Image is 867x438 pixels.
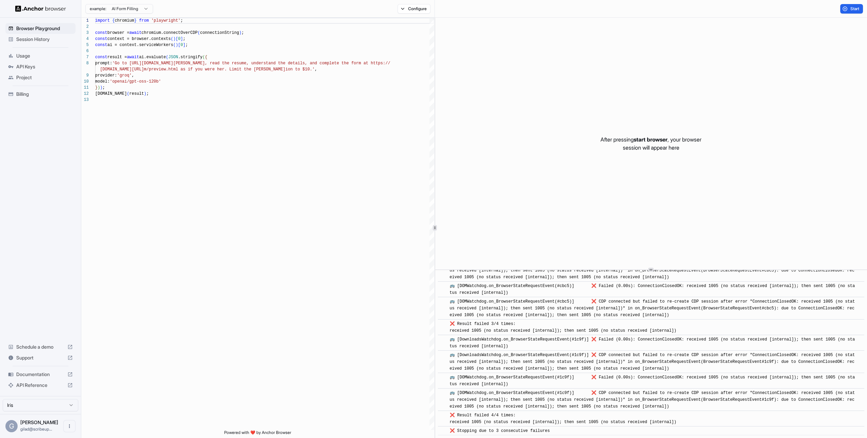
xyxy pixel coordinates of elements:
[181,43,183,47] span: 0
[95,43,107,47] span: const
[5,50,76,61] div: Usage
[117,73,132,78] span: 'groq'
[181,37,183,41] span: ]
[5,369,76,380] div: Documentation
[107,37,171,41] span: context = browser.contexts
[197,30,200,35] span: (
[112,61,214,66] span: 'Go to [URL][DOMAIN_NAME][PERSON_NAME], re
[100,67,144,72] span: [DOMAIN_NAME][URL]
[224,430,291,438] span: Powered with ❤️ by Anchor Browser
[127,91,129,96] span: (
[146,91,149,96] span: ;
[215,61,337,66] span: ad the resume, understand the details, and complet
[441,336,445,343] span: ​
[63,420,76,432] button: Open menu
[450,322,677,333] span: ❌ Result failed 3/4 times: received 1005 (no status received [internal]); then sent 1005 (no stat...
[171,37,173,41] span: (
[112,18,114,23] span: {
[450,337,855,349] span: 🚌 [DownloadsWatchdog.on_BrowserStateRequestEvent(#1c9f)] ❌ Failed (0.00s): ConnectionClosedOK: re...
[450,429,550,433] span: ❌ Stopping due to 3 consecutive failures
[139,18,149,23] span: from
[142,30,198,35] span: chromium.connectOverCDP
[16,344,65,350] span: Schedule a demo
[103,85,105,90] span: ;
[139,55,166,60] span: ai.evaluate
[176,43,178,47] span: )
[16,52,73,59] span: Usage
[5,380,76,391] div: API Reference
[81,36,89,42] div: 4
[441,352,445,358] span: ​
[132,73,134,78] span: ,
[16,382,65,389] span: API Reference
[398,4,430,14] button: Configure
[127,55,139,60] span: await
[850,6,860,12] span: Start
[151,18,181,23] span: 'playwright'
[5,61,76,72] div: API Keys
[450,261,855,280] span: 🚌 [DownloadsWatchdog.on_BrowserStateRequestEvent(#cbc5)] ❌ CDP connected but failed to re-create ...
[81,42,89,48] div: 5
[16,354,65,361] span: Support
[16,25,73,32] span: Browser Playground
[110,79,161,84] span: 'openai/gpt-oss-120b'
[241,30,244,35] span: ;
[81,54,89,60] div: 7
[173,43,175,47] span: (
[450,284,855,295] span: 🚌 [DOMWatchdog.on_BrowserStateRequestEvent(#cbc5)] ❌ Failed (0.00s): ConnectionClosedOK: received...
[95,37,107,41] span: const
[176,37,178,41] span: [
[450,353,855,371] span: 🚌 [DownloadsWatchdog.on_BrowserStateRequestEvent(#1c9f)] ❌ CDP connected but failed to re-create ...
[16,36,73,43] span: Session History
[16,91,73,97] span: Billing
[95,18,110,23] span: import
[286,67,315,72] span: ion to $10.'
[450,391,855,409] span: 🚌 [DOMWatchdog.on_BrowserStateRequestEvent(#1c9f)] ❌ CDP connected but failed to re-create CDP se...
[16,371,65,378] span: Documentation
[5,420,18,432] div: G
[81,72,89,79] div: 9
[166,55,168,60] span: (
[81,48,89,54] div: 6
[441,390,445,396] span: ​
[95,55,107,60] span: const
[178,55,203,60] span: .stringify
[95,85,98,90] span: }
[173,37,175,41] span: )
[315,67,317,72] span: ,
[98,85,100,90] span: )
[178,37,181,41] span: 0
[95,61,112,66] span: prompt:
[168,55,178,60] span: JSON
[183,43,185,47] span: ]
[129,30,142,35] span: await
[81,97,89,103] div: 13
[5,89,76,100] div: Billing
[95,73,117,78] span: provider:
[239,30,241,35] span: )
[441,283,445,289] span: ​
[15,5,66,12] img: Anchor Logo
[450,299,855,317] span: 🚌 [DOMWatchdog.on_BrowserStateRequestEvent(#cbc5)] ❌ CDP connected but failed to re-create CDP se...
[441,298,445,305] span: ​
[441,374,445,381] span: ​
[183,37,185,41] span: ;
[16,74,73,81] span: Project
[5,34,76,45] div: Session History
[16,63,73,70] span: API Keys
[20,419,58,425] span: Gilad Spitzer
[134,18,136,23] span: }
[107,30,129,35] span: browser =
[107,55,127,60] span: result =
[107,43,173,47] span: ai = context.serviceWorkers
[20,426,52,432] span: gilad@scribeup.io
[181,18,183,23] span: ;
[144,91,146,96] span: )
[5,352,76,363] div: Support
[634,136,668,143] span: start browser
[81,60,89,66] div: 8
[81,79,89,85] div: 10
[95,91,127,96] span: [DOMAIN_NAME]
[5,23,76,34] div: Browser Playground
[203,55,205,60] span: (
